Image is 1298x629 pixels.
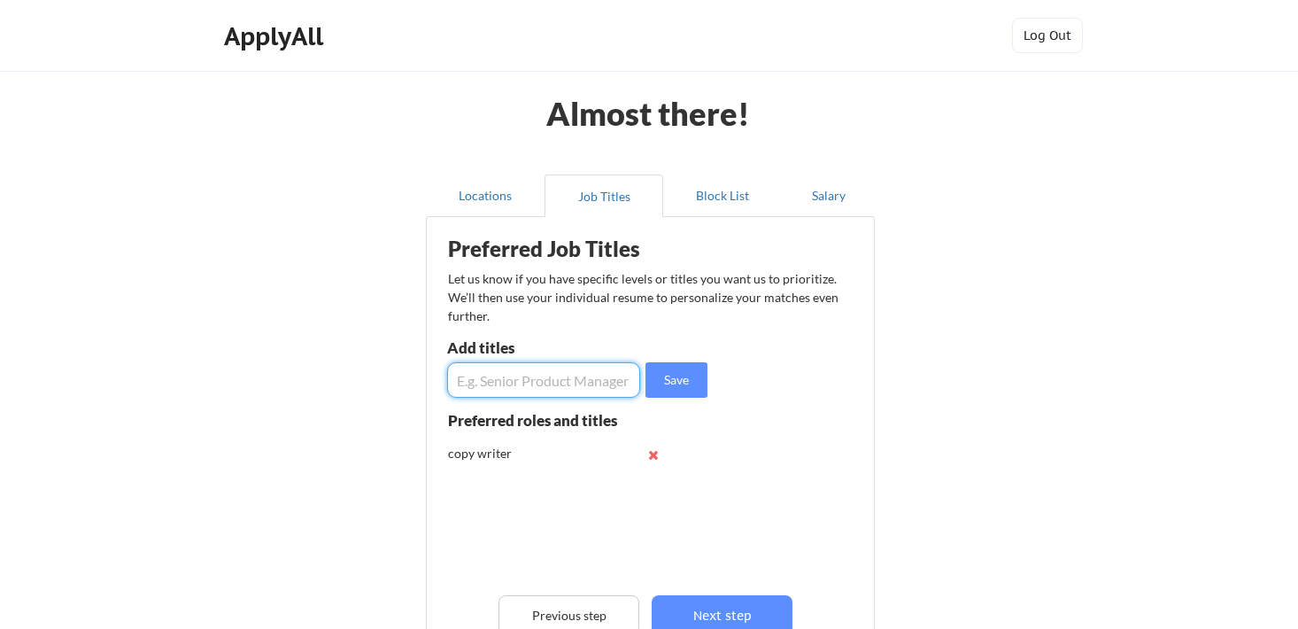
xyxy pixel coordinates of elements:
div: ApplyAll [224,21,328,51]
div: Add titles [447,340,636,355]
div: Preferred roles and titles [448,413,639,428]
div: Almost there! [525,97,772,129]
button: Job Titles [545,175,663,217]
div: copy writer [448,445,564,462]
div: Preferred Job Titles [448,238,671,260]
input: E.g. Senior Product Manager [447,362,640,398]
button: Save [645,362,707,398]
button: Salary [782,175,875,217]
div: Let us know if you have specific levels or titles you want us to prioritize. We’ll then use your ... [448,269,840,325]
button: Log Out [1012,18,1083,53]
button: Locations [426,175,545,217]
button: Block List [663,175,782,217]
